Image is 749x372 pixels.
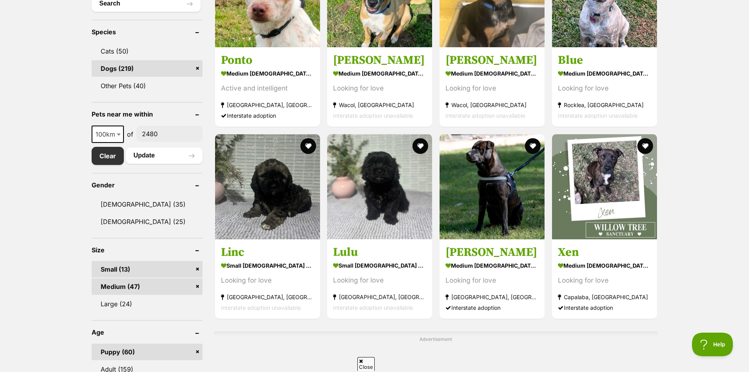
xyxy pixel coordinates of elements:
[692,333,733,356] iframe: Help Scout Beacon - Open
[552,134,657,239] img: Xen - Staffordshire Bull Terrier Dog
[558,83,651,94] div: Looking for love
[333,100,426,110] strong: Wacol, [GEOGRAPHIC_DATA]
[445,53,539,68] h3: [PERSON_NAME]
[333,260,426,271] strong: small [DEMOGRAPHIC_DATA] Dog
[440,134,545,239] img: Dempsey - Shar Pei Dog
[92,213,202,230] a: [DEMOGRAPHIC_DATA] (25)
[558,245,651,260] h3: Xen
[412,138,428,154] button: favourite
[92,181,202,189] header: Gender
[445,302,539,313] div: Interstate adoption
[92,28,202,35] header: Species
[558,100,651,110] strong: Rocklea, [GEOGRAPHIC_DATA]
[300,138,316,154] button: favourite
[92,329,202,336] header: Age
[221,83,314,94] div: Active and intelligent
[552,47,657,127] a: Blue medium [DEMOGRAPHIC_DATA] Dog Looking for love Rocklea, [GEOGRAPHIC_DATA] Interstate adoptio...
[221,304,301,311] span: Interstate adoption unavailable
[221,260,314,271] strong: small [DEMOGRAPHIC_DATA] Dog
[637,138,653,154] button: favourite
[440,47,545,127] a: [PERSON_NAME] medium [DEMOGRAPHIC_DATA] Dog Looking for love Wacol, [GEOGRAPHIC_DATA] Interstate ...
[92,78,202,94] a: Other Pets (40)
[327,134,432,239] img: Lulu - Maltese x Shih Tzu x Poodle Dog
[92,296,202,312] a: Large (24)
[92,261,202,278] a: Small (13)
[558,112,638,119] span: Interstate adoption unavailable
[445,245,539,260] h3: [PERSON_NAME]
[445,260,539,271] strong: medium [DEMOGRAPHIC_DATA] Dog
[558,260,651,271] strong: medium [DEMOGRAPHIC_DATA] Dog
[221,275,314,286] div: Looking for love
[445,68,539,79] strong: medium [DEMOGRAPHIC_DATA] Dog
[445,292,539,302] strong: [GEOGRAPHIC_DATA], [GEOGRAPHIC_DATA]
[333,275,426,286] div: Looking for love
[333,292,426,302] strong: [GEOGRAPHIC_DATA], [GEOGRAPHIC_DATA]
[221,100,314,110] strong: [GEOGRAPHIC_DATA], [GEOGRAPHIC_DATA]
[221,53,314,68] h3: Ponto
[92,126,124,143] span: 100km
[558,68,651,79] strong: medium [DEMOGRAPHIC_DATA] Dog
[136,126,202,141] input: postcode
[333,112,413,119] span: Interstate adoption unavailable
[127,130,133,139] span: of
[525,138,541,154] button: favourite
[92,111,202,118] header: Pets near me within
[552,239,657,319] a: Xen medium [DEMOGRAPHIC_DATA] Dog Looking for love Capalaba, [GEOGRAPHIC_DATA] Interstate adoption
[221,110,314,121] div: Interstate adoption
[215,239,320,319] a: Linc small [DEMOGRAPHIC_DATA] Dog Looking for love [GEOGRAPHIC_DATA], [GEOGRAPHIC_DATA] Interstat...
[215,134,320,239] img: Linc - Maltese x Shih Tzu x Poodle (Miniature) Dog
[221,292,314,302] strong: [GEOGRAPHIC_DATA], [GEOGRAPHIC_DATA]
[92,147,124,165] a: Clear
[333,68,426,79] strong: medium [DEMOGRAPHIC_DATA] Dog
[333,304,413,311] span: Interstate adoption unavailable
[333,83,426,94] div: Looking for love
[558,302,651,313] div: Interstate adoption
[333,245,426,260] h3: Lulu
[215,47,320,127] a: Ponto medium [DEMOGRAPHIC_DATA] Dog Active and intelligent [GEOGRAPHIC_DATA], [GEOGRAPHIC_DATA] I...
[327,47,432,127] a: [PERSON_NAME] medium [DEMOGRAPHIC_DATA] Dog Looking for love Wacol, [GEOGRAPHIC_DATA] Interstate ...
[92,129,123,140] span: 100km
[558,292,651,302] strong: Capalaba, [GEOGRAPHIC_DATA]
[126,148,202,163] button: Update
[92,278,202,295] a: Medium (47)
[221,245,314,260] h3: Linc
[558,53,651,68] h3: Blue
[327,239,432,319] a: Lulu small [DEMOGRAPHIC_DATA] Dog Looking for love [GEOGRAPHIC_DATA], [GEOGRAPHIC_DATA] Interstat...
[92,246,202,254] header: Size
[558,275,651,286] div: Looking for love
[92,196,202,213] a: [DEMOGRAPHIC_DATA] (35)
[445,112,525,119] span: Interstate adoption unavailable
[92,43,202,59] a: Cats (50)
[357,357,375,371] span: Close
[333,53,426,68] h3: [PERSON_NAME]
[445,100,539,110] strong: Wacol, [GEOGRAPHIC_DATA]
[92,60,202,77] a: Dogs (219)
[221,68,314,79] strong: medium [DEMOGRAPHIC_DATA] Dog
[440,239,545,319] a: [PERSON_NAME] medium [DEMOGRAPHIC_DATA] Dog Looking for love [GEOGRAPHIC_DATA], [GEOGRAPHIC_DATA]...
[445,83,539,94] div: Looking for love
[445,275,539,286] div: Looking for love
[92,344,202,360] a: Puppy (60)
